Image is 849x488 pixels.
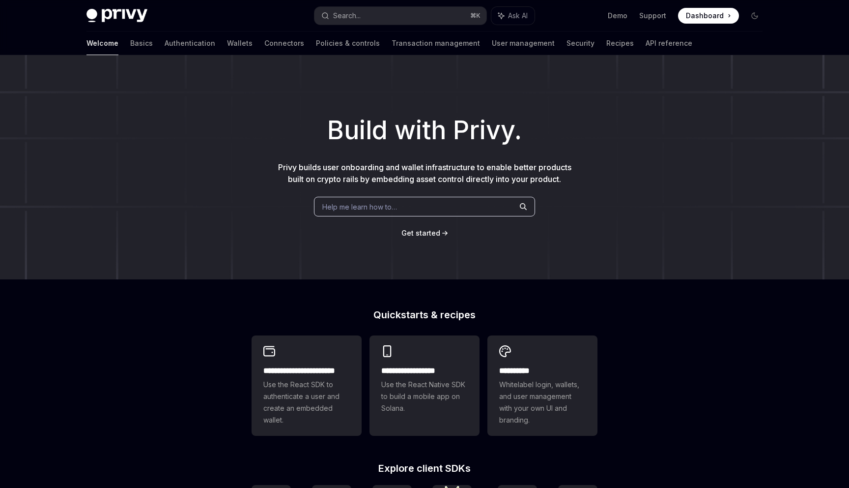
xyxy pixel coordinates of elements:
[606,31,634,55] a: Recipes
[263,379,350,426] span: Use the React SDK to authenticate a user and create an embedded wallet.
[491,7,535,25] button: Ask AI
[252,310,597,320] h2: Quickstarts & recipes
[278,162,571,184] span: Privy builds user onboarding and wallet infrastructure to enable better products built on crypto ...
[678,8,739,24] a: Dashboard
[86,31,118,55] a: Welcome
[130,31,153,55] a: Basics
[401,228,440,238] a: Get started
[322,202,397,212] span: Help me learn how to…
[646,31,692,55] a: API reference
[639,11,666,21] a: Support
[86,9,147,23] img: dark logo
[487,335,597,436] a: **** *****Whitelabel login, wallets, and user management with your own UI and branding.
[314,7,486,25] button: Search...⌘K
[252,463,597,473] h2: Explore client SDKs
[333,10,361,22] div: Search...
[227,31,253,55] a: Wallets
[165,31,215,55] a: Authentication
[381,379,468,414] span: Use the React Native SDK to build a mobile app on Solana.
[508,11,528,21] span: Ask AI
[608,11,627,21] a: Demo
[499,379,586,426] span: Whitelabel login, wallets, and user management with your own UI and branding.
[566,31,594,55] a: Security
[401,229,440,237] span: Get started
[316,31,380,55] a: Policies & controls
[16,111,833,150] h1: Build with Privy.
[264,31,304,55] a: Connectors
[492,31,555,55] a: User management
[369,335,480,436] a: **** **** **** ***Use the React Native SDK to build a mobile app on Solana.
[392,31,480,55] a: Transaction management
[686,11,724,21] span: Dashboard
[747,8,763,24] button: Toggle dark mode
[470,12,481,20] span: ⌘ K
